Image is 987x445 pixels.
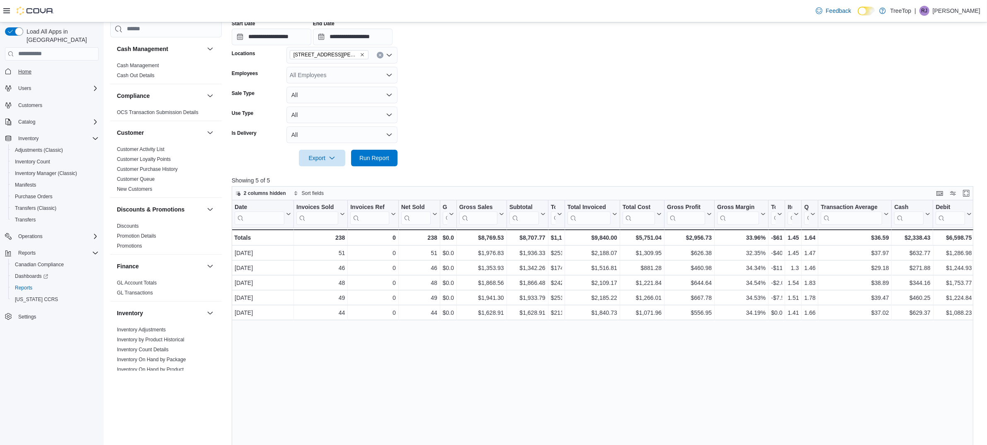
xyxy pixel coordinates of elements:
a: Cash Out Details [117,73,155,78]
div: -$2.08 [771,278,782,288]
div: $271.88 [894,263,930,273]
div: $2,109.17 [567,278,617,288]
button: Customer [205,128,215,138]
span: Catalog [15,117,99,127]
button: Subtotal [509,203,545,224]
span: Home [15,66,99,77]
button: Keyboard shortcuts [935,188,945,198]
a: Purchase Orders [12,192,56,202]
a: Inventory On Hand by Package [117,357,186,362]
div: Debit [936,203,965,224]
a: Transfers (Classic) [12,203,60,213]
span: New Customers [117,186,152,192]
div: $174.55 [550,263,562,273]
div: Transaction Average [821,203,882,224]
span: [US_STATE] CCRS [15,296,58,303]
div: $1,976.83 [459,248,504,258]
div: $1,342.26 [509,263,545,273]
span: Canadian Compliance [15,261,64,268]
span: Operations [18,233,43,240]
button: Customers [2,99,102,111]
div: Qty Per Transaction [804,203,809,211]
button: Cash Management [117,45,204,53]
div: [DATE] [235,263,291,273]
span: Manifests [15,182,36,188]
button: Reports [8,282,102,294]
a: Promotions [117,243,142,249]
div: Total Cost [623,203,655,211]
div: Compliance [110,107,222,121]
span: Users [15,83,99,93]
button: Reports [2,247,102,259]
button: Operations [15,231,46,241]
span: Sort fields [302,190,324,197]
button: Debit [936,203,972,224]
div: Cash [894,203,924,211]
div: $460.98 [667,263,712,273]
label: Employees [232,70,258,77]
button: Net Sold [401,203,437,224]
a: Manifests [12,180,39,190]
div: 34.54% [717,278,766,288]
a: Customer Purchase History [117,166,178,172]
a: Customer Activity List [117,146,165,152]
button: Settings [2,310,102,322]
div: $881.28 [623,263,662,273]
span: Run Report [359,154,389,162]
h3: Customer [117,129,144,137]
div: $2,188.07 [567,248,617,258]
div: 238 [296,233,345,243]
div: Reggie Jubran [919,6,929,16]
button: Finance [117,262,204,270]
div: Total Tax [550,203,555,211]
span: Export [304,150,340,166]
div: $29.18 [821,263,889,273]
p: [PERSON_NAME] [933,6,980,16]
h3: Inventory [117,309,143,317]
div: Invoices Ref [350,203,389,211]
button: Adjustments (Classic) [8,144,102,156]
div: $0.00 [443,248,454,258]
a: Settings [15,312,39,322]
div: $644.64 [667,278,712,288]
button: Purchase Orders [8,191,102,202]
span: Inventory [18,135,39,142]
div: 46 [401,263,437,273]
div: 1.64 [804,233,815,243]
button: Inventory Manager (Classic) [8,168,102,179]
div: $1,868.56 [459,278,504,288]
div: Customer [110,144,222,197]
div: Total Invoiced [567,203,610,224]
div: $0.00 [443,263,454,273]
div: 0 [350,233,395,243]
div: 48 [401,278,437,288]
div: $9,840.00 [567,233,617,243]
span: Customers [15,100,99,110]
div: Invoices Sold [296,203,338,224]
div: 34.34% [717,263,766,273]
div: $36.59 [821,233,889,243]
div: Subtotal [509,203,538,224]
button: Transaction Average [821,203,889,224]
div: Date [235,203,284,211]
span: Inventory Count [12,157,99,167]
span: Inventory [15,134,99,143]
button: Total Cost [623,203,662,224]
span: Cash Management [117,62,159,69]
div: Gift Cards [442,203,447,211]
div: 0 [350,248,395,258]
a: GL Transactions [117,290,153,296]
button: Inventory Count [8,156,102,168]
button: Run Report [351,150,398,166]
button: Items Per Transaction [788,203,799,224]
div: Transaction Average [821,203,882,211]
button: Discounts & Promotions [205,204,215,214]
div: Debit [936,203,965,211]
div: Discounts & Promotions [110,221,222,254]
div: Gift Card Sales [442,203,447,224]
button: Transfers [8,214,102,226]
button: Inventory [15,134,42,143]
div: 33.96% [717,233,766,243]
span: Promotion Details [117,233,156,239]
a: Transfers [12,215,39,225]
